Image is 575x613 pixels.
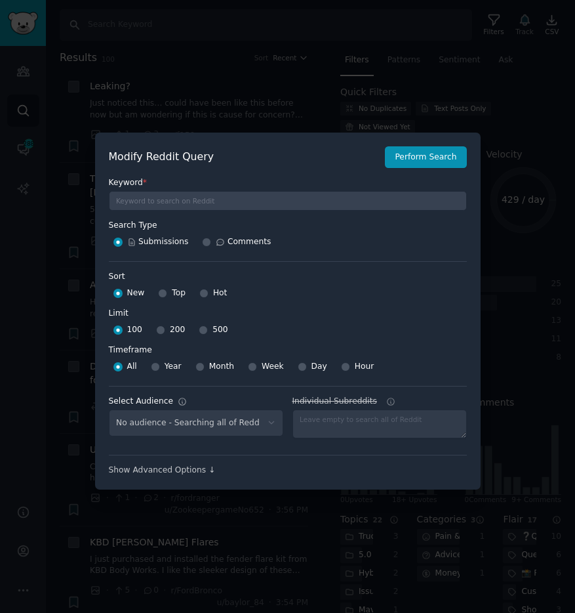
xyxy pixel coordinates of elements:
[109,396,174,408] div: Select Audience
[127,287,145,299] span: New
[172,287,186,299] span: Top
[213,287,228,299] span: Hot
[109,177,467,189] label: Keyword
[109,211,467,232] label: Search Type
[109,149,378,165] h2: Modify Reddit Query
[109,308,129,320] div: Limit
[262,361,284,373] span: Week
[212,324,228,336] span: 500
[109,271,467,283] label: Sort
[311,361,327,373] span: Day
[228,236,271,248] span: Comments
[127,236,189,248] span: Submissions
[127,324,142,336] span: 100
[385,146,466,169] button: Perform Search
[292,396,467,408] label: Individual Subreddits
[109,191,467,211] input: Keyword to search on Reddit
[170,324,185,336] span: 200
[209,361,234,373] span: Month
[165,361,182,373] span: Year
[127,361,137,373] span: All
[109,340,467,356] label: Timeframe
[109,465,467,476] div: Show Advanced Options ↓
[355,361,374,373] span: Hour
